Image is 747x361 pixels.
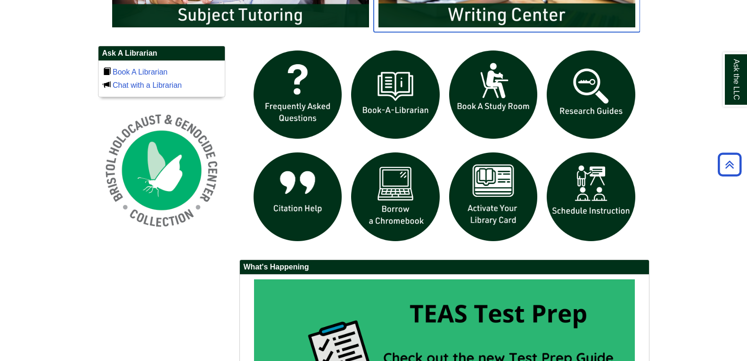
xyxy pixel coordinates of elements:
img: Research Guides icon links to research guides web page [542,46,640,144]
img: Book a Librarian icon links to book a librarian web page [346,46,444,144]
a: Back to Top [714,158,745,171]
a: Chat with a Librarian [113,81,182,89]
img: Holocaust and Genocide Collection [98,107,225,234]
img: frequently asked questions [249,46,347,144]
div: slideshow [249,46,640,250]
img: citation help icon links to citation help guide page [249,148,347,246]
a: Book A Librarian [113,68,168,76]
img: Borrow a chromebook icon links to the borrow a chromebook web page [346,148,444,246]
img: activate Library Card icon links to form to activate student ID into library card [444,148,542,246]
img: book a study room icon links to book a study room web page [444,46,542,144]
h2: What's Happening [240,260,649,275]
img: For faculty. Schedule Library Instruction icon links to form. [542,148,640,246]
h2: Ask A Librarian [99,46,225,61]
